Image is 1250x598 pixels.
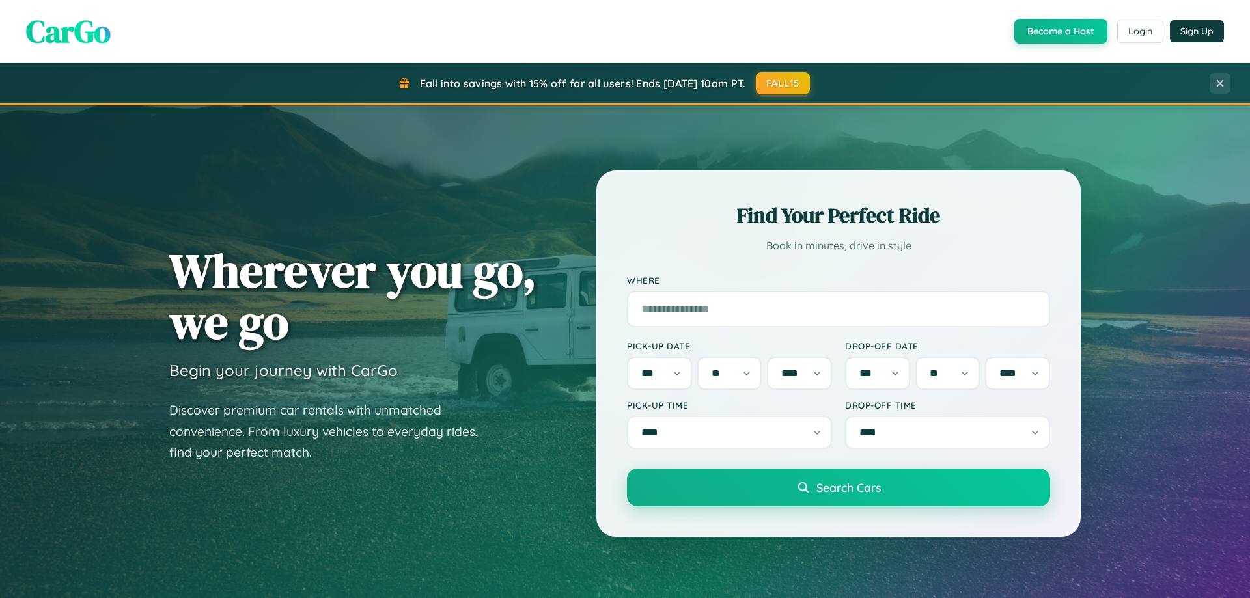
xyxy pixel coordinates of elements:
h2: Find Your Perfect Ride [627,201,1050,230]
h1: Wherever you go, we go [169,245,536,347]
label: Drop-off Date [845,340,1050,351]
button: Sign Up [1170,20,1224,42]
span: Fall into savings with 15% off for all users! Ends [DATE] 10am PT. [420,77,746,90]
label: Where [627,275,1050,286]
h3: Begin your journey with CarGo [169,360,398,380]
button: Search Cars [627,469,1050,506]
button: Become a Host [1014,19,1107,44]
p: Book in minutes, drive in style [627,236,1050,255]
label: Drop-off Time [845,400,1050,411]
p: Discover premium car rentals with unmatched convenience. From luxury vehicles to everyday rides, ... [169,400,495,463]
label: Pick-up Date [627,340,832,351]
label: Pick-up Time [627,400,832,411]
button: FALL15 [756,72,811,94]
span: CarGo [26,10,111,53]
button: Login [1117,20,1163,43]
span: Search Cars [816,480,881,495]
